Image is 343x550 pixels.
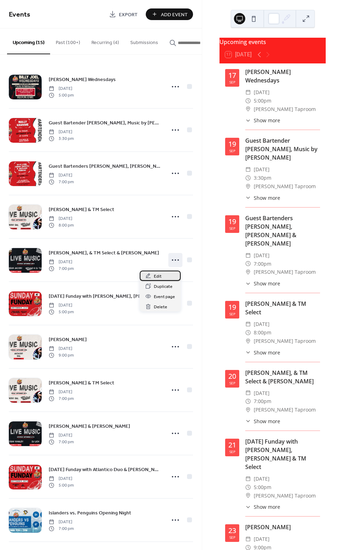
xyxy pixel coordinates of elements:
span: 7:00 pm [49,439,74,445]
div: 19 [228,304,236,311]
span: Show more [254,117,280,124]
a: Guest Bartenders [PERSON_NAME], [PERSON_NAME] & [PERSON_NAME] [49,162,161,170]
button: ​Show more [245,280,280,287]
span: [PERSON_NAME], & TM Select & [PERSON_NAME] [49,249,159,257]
div: ​ [245,251,251,260]
a: [PERSON_NAME] & TM Select [49,205,114,214]
span: [PERSON_NAME] & [PERSON_NAME] [49,423,130,430]
span: 5:00 pm [49,92,74,98]
button: Recurring (4) [86,29,125,54]
span: 8:00pm [254,328,271,337]
span: Edit [154,273,162,280]
div: ​ [245,337,251,345]
div: 21 [228,441,236,449]
div: ​ [245,117,251,124]
div: Sep [229,450,235,453]
div: ​ [245,328,251,337]
span: [DATE] [49,86,74,92]
a: [PERSON_NAME] Wednesdays [49,75,116,84]
span: [DATE] [254,475,270,483]
button: ​Show more [245,503,280,511]
span: Events [9,8,30,21]
div: ​ [245,406,251,414]
span: 7:00 pm [49,179,74,185]
div: 20 [228,373,236,380]
a: Guest Bartender [PERSON_NAME], Music by [PERSON_NAME] [49,119,161,127]
span: 8:00 pm [49,222,74,228]
div: ​ [245,182,251,191]
span: [DATE] [49,216,74,222]
span: [DATE] Funday with [PERSON_NAME], [PERSON_NAME] & TM Select [49,293,161,300]
button: Submissions [125,29,164,54]
span: Show more [254,349,280,356]
div: ​ [245,268,251,276]
span: Add Event [161,11,188,18]
div: ​ [245,88,251,97]
span: [PERSON_NAME] Taproom [254,492,316,500]
span: [PERSON_NAME] Taproom [254,406,316,414]
a: [DATE] Funday with [PERSON_NAME], [PERSON_NAME] & TM Select [49,292,161,300]
div: [PERSON_NAME] & TM Select [245,299,320,316]
span: Show more [254,194,280,202]
span: [DATE] [49,346,74,352]
button: Add Event [146,8,193,20]
a: [PERSON_NAME] & [PERSON_NAME] [49,422,130,430]
span: Islanders vs. Penguins Opening Night [49,509,131,517]
div: ​ [245,475,251,483]
div: Sep [229,80,235,84]
button: ​Show more [245,349,280,356]
a: [PERSON_NAME] [49,335,87,344]
div: 17 [228,72,236,79]
div: Sep [229,381,235,385]
span: 3:30pm [254,174,271,182]
div: Guest Bartenders [PERSON_NAME], [PERSON_NAME] & [PERSON_NAME] [245,214,320,248]
div: 19 [228,141,236,148]
span: Show more [254,503,280,511]
a: [PERSON_NAME] & TM Select [49,379,114,387]
span: 7:00 pm [49,265,74,272]
span: Event page [154,293,175,301]
span: [DATE] [254,165,270,174]
span: [DATE] [49,302,74,309]
span: [PERSON_NAME] & TM Select [49,379,114,387]
div: [DATE] Funday with [PERSON_NAME], [PERSON_NAME] & TM Select [245,437,320,471]
div: 19 [228,218,236,225]
div: ​ [245,503,251,511]
span: 7:00 pm [49,395,74,402]
button: Upcoming (15) [7,29,50,54]
span: [DATE] [254,389,270,397]
a: [DATE] Funday with Atlantico Duo & [PERSON_NAME] [49,465,161,474]
span: [DATE] [254,88,270,97]
span: Guest Bartenders [PERSON_NAME], [PERSON_NAME] & [PERSON_NAME] [49,163,161,170]
span: [DATE] [49,172,74,179]
span: 7:00pm [254,260,271,268]
div: ​ [245,165,251,174]
div: Sep [229,227,235,230]
span: Duplicate [154,283,173,290]
div: Sep [229,149,235,153]
div: ​ [245,397,251,406]
span: [PERSON_NAME] & TM Select [49,206,114,214]
span: Show more [254,418,280,425]
div: ​ [245,418,251,425]
div: ​ [245,349,251,356]
a: [PERSON_NAME], & TM Select & [PERSON_NAME] [49,249,159,257]
div: ​ [245,194,251,202]
div: ​ [245,280,251,287]
div: Sep [229,312,235,316]
div: ​ [245,320,251,328]
button: ​Show more [245,194,280,202]
button: ​Show more [245,418,280,425]
div: ​ [245,389,251,397]
div: ​ [245,174,251,182]
div: [PERSON_NAME], & TM Select & [PERSON_NAME] [245,369,320,385]
span: Delete [154,303,167,311]
div: ​ [245,483,251,492]
a: Export [104,8,143,20]
span: [DATE] [254,251,270,260]
div: ​ [245,97,251,105]
span: [DATE] [49,476,74,482]
span: 5:00 pm [49,482,74,488]
div: [PERSON_NAME] Wednesdays [245,68,320,85]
